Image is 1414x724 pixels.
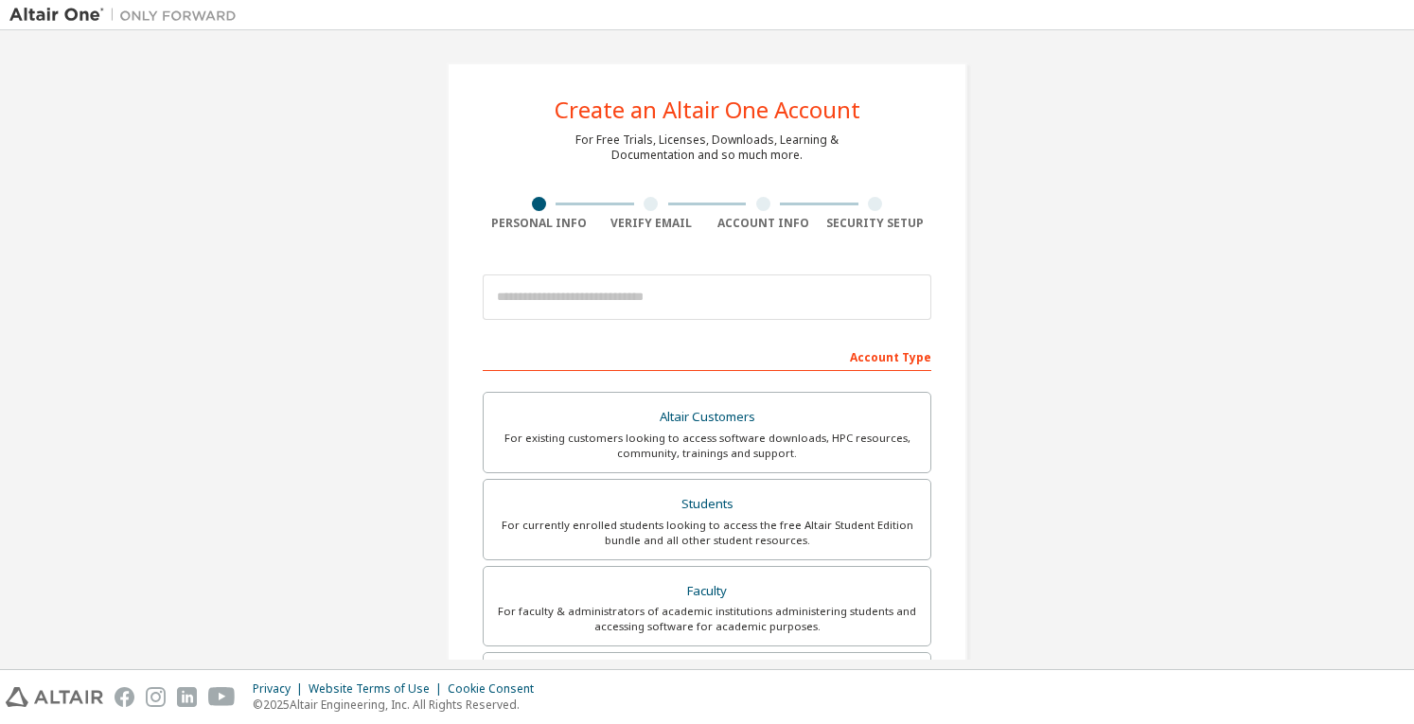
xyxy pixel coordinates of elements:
img: linkedin.svg [177,687,197,707]
div: For faculty & administrators of academic institutions administering students and accessing softwa... [495,604,919,634]
img: youtube.svg [208,687,236,707]
div: For Free Trials, Licenses, Downloads, Learning & Documentation and so much more. [575,132,839,163]
div: Privacy [253,681,309,697]
img: altair_logo.svg [6,687,103,707]
div: For currently enrolled students looking to access the free Altair Student Edition bundle and all ... [495,518,919,548]
div: For existing customers looking to access software downloads, HPC resources, community, trainings ... [495,431,919,461]
div: Personal Info [483,216,595,231]
div: Faculty [495,578,919,605]
div: Account Info [707,216,820,231]
div: Students [495,491,919,518]
div: Create an Altair One Account [555,98,860,121]
p: © 2025 Altair Engineering, Inc. All Rights Reserved. [253,697,545,713]
div: Altair Customers [495,404,919,431]
img: Altair One [9,6,246,25]
div: Cookie Consent [448,681,545,697]
img: facebook.svg [115,687,134,707]
div: Security Setup [820,216,932,231]
div: Account Type [483,341,931,371]
img: instagram.svg [146,687,166,707]
div: Verify Email [595,216,708,231]
div: Website Terms of Use [309,681,448,697]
